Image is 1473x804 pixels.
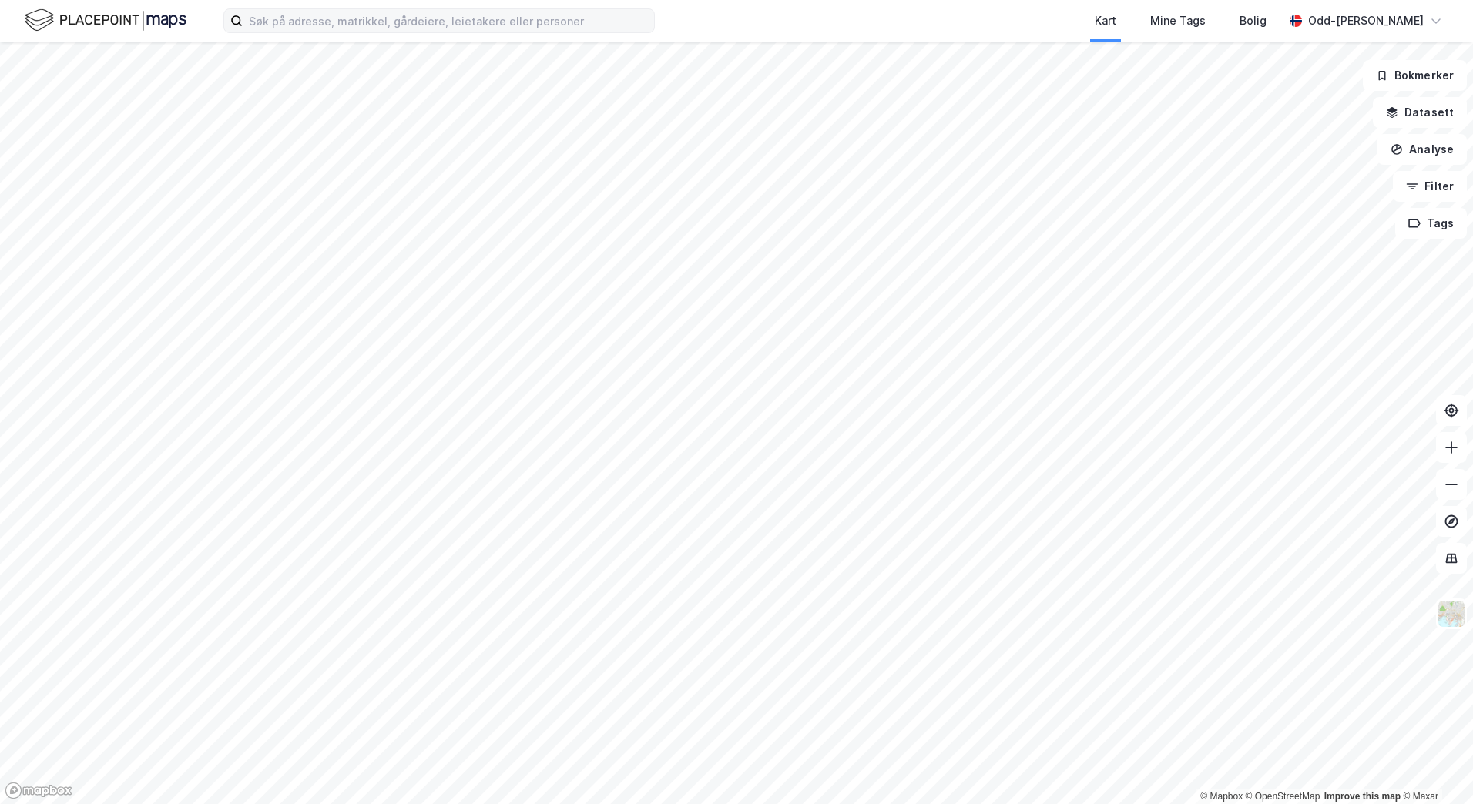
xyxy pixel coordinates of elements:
[1150,12,1206,30] div: Mine Tags
[25,7,186,34] img: logo.f888ab2527a4732fd821a326f86c7f29.svg
[1396,730,1473,804] div: Kontrollprogram for chat
[1393,171,1467,202] button: Filter
[1240,12,1267,30] div: Bolig
[1246,791,1320,802] a: OpenStreetMap
[243,9,654,32] input: Søk på adresse, matrikkel, gårdeiere, leietakere eller personer
[1396,730,1473,804] iframe: Chat Widget
[1308,12,1424,30] div: Odd-[PERSON_NAME]
[5,782,72,799] a: Mapbox homepage
[1395,208,1467,239] button: Tags
[1373,97,1467,128] button: Datasett
[1324,791,1401,802] a: Improve this map
[1200,791,1243,802] a: Mapbox
[1437,599,1466,628] img: Z
[1377,134,1467,165] button: Analyse
[1095,12,1116,30] div: Kart
[1363,60,1467,91] button: Bokmerker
